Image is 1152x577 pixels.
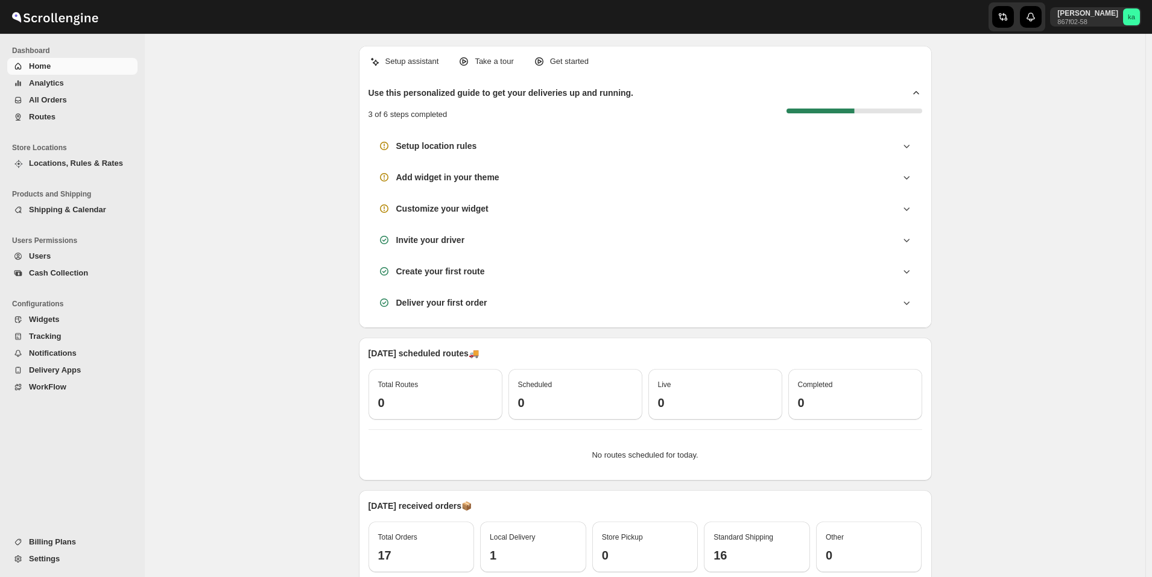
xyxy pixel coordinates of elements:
button: All Orders [7,92,138,109]
span: Widgets [29,315,59,324]
p: Take a tour [475,55,513,68]
button: Notifications [7,345,138,362]
h3: 0 [798,396,913,410]
h2: Use this personalized guide to get your deliveries up and running. [369,87,634,99]
span: Store Locations [12,143,139,153]
button: Home [7,58,138,75]
span: Scheduled [518,380,552,389]
button: Users [7,248,138,265]
h3: Setup location rules [396,140,477,152]
span: All Orders [29,95,67,104]
p: 867f02-58 [1057,18,1118,25]
span: Other [826,533,844,541]
h3: 0 [378,396,493,410]
h3: Deliver your first order [396,297,487,309]
h3: Add widget in your theme [396,171,499,183]
h3: 1 [490,548,577,563]
h3: 0 [602,548,689,563]
span: Total Orders [378,533,417,541]
span: Delivery Apps [29,365,81,374]
img: ScrollEngine [10,2,100,32]
button: Widgets [7,311,138,328]
button: Analytics [7,75,138,92]
span: Local Delivery [490,533,535,541]
span: Settings [29,554,60,563]
button: Tracking [7,328,138,345]
span: Routes [29,112,55,121]
text: ka [1128,13,1136,20]
span: WorkFlow [29,382,66,391]
h3: 17 [378,548,465,563]
button: Routes [7,109,138,125]
span: Users [29,251,51,260]
span: Billing Plans [29,537,76,546]
span: Standard Shipping [714,533,773,541]
span: Completed [798,380,833,389]
p: [DATE] received orders 📦 [369,500,922,512]
span: Locations, Rules & Rates [29,159,123,168]
p: No routes scheduled for today. [378,449,913,461]
button: Cash Collection [7,265,138,282]
span: Home [29,61,51,71]
span: Notifications [29,348,77,358]
button: Shipping & Calendar [7,201,138,218]
button: Locations, Rules & Rates [7,155,138,172]
span: Configurations [12,299,139,309]
span: Cash Collection [29,268,88,277]
h3: 0 [518,396,633,410]
button: User menu [1050,7,1141,27]
span: Shipping & Calendar [29,205,106,214]
span: khaled alrashidi [1123,8,1140,25]
button: Settings [7,550,138,567]
h3: Customize your widget [396,203,489,215]
span: Users Permissions [12,236,139,245]
p: [PERSON_NAME] [1057,8,1118,18]
h3: 0 [826,548,913,563]
span: Live [658,380,671,389]
button: WorkFlow [7,379,138,396]
h3: 16 [714,548,800,563]
span: Tracking [29,332,61,341]
button: Delivery Apps [7,362,138,379]
span: Products and Shipping [12,189,139,199]
p: Get started [550,55,589,68]
h3: Create your first route [396,265,485,277]
span: Analytics [29,78,64,87]
p: Setup assistant [385,55,439,68]
h3: 0 [658,396,773,410]
span: Dashboard [12,46,139,55]
p: 3 of 6 steps completed [369,109,448,121]
span: Total Routes [378,380,419,389]
button: Billing Plans [7,534,138,550]
h3: Invite your driver [396,234,465,246]
p: [DATE] scheduled routes 🚚 [369,347,922,359]
span: Store Pickup [602,533,643,541]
